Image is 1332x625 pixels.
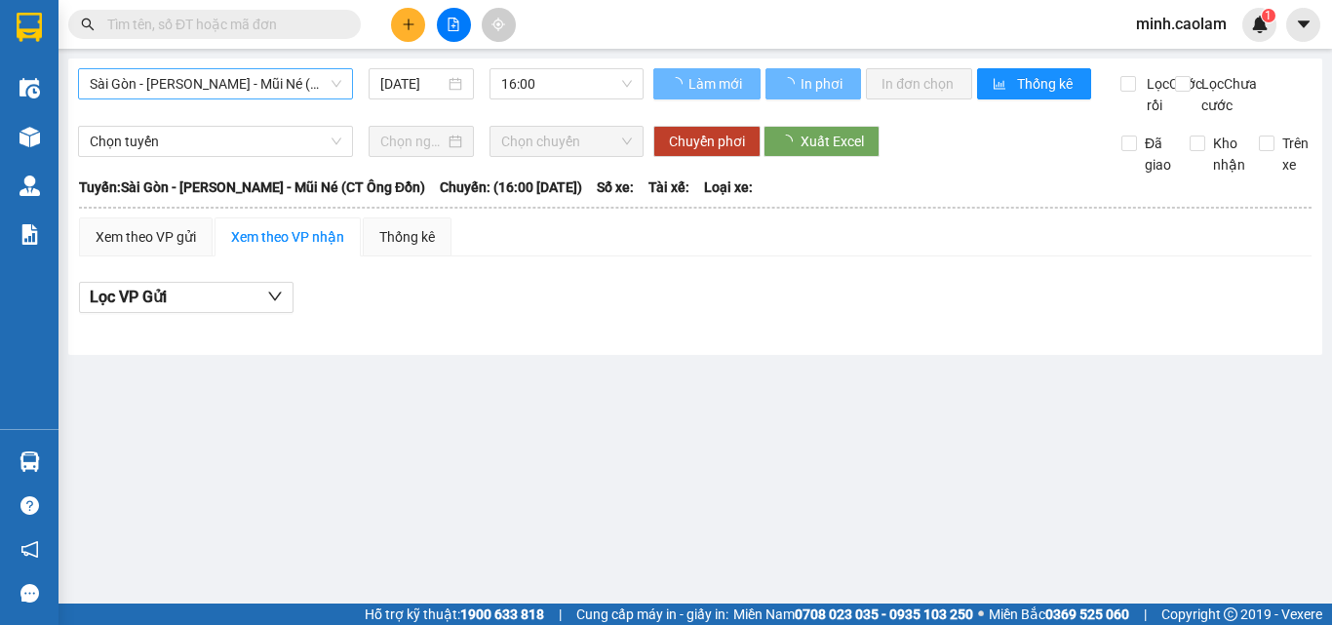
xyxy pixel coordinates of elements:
img: icon-new-feature [1251,16,1269,33]
input: Tìm tên, số ĐT hoặc mã đơn [107,14,337,35]
span: Trên xe [1274,133,1316,176]
button: caret-down [1286,8,1320,42]
button: plus [391,8,425,42]
span: Thống kê [1017,73,1076,95]
img: warehouse-icon [20,127,40,147]
span: Lọc VP Gửi [90,285,167,309]
b: Tuyến: Sài Gòn - [PERSON_NAME] - Mũi Né (CT Ông Đồn) [79,179,425,195]
span: notification [20,540,39,559]
span: Làm mới [688,73,745,95]
span: 16:00 [501,69,632,98]
img: warehouse-icon [20,78,40,98]
input: Chọn ngày [380,131,445,152]
span: message [20,584,39,603]
strong: 1900 633 818 [460,606,544,622]
strong: 0369 525 060 [1045,606,1129,622]
span: Số xe: [597,176,634,198]
strong: 0708 023 035 - 0935 103 250 [795,606,973,622]
sup: 1 [1262,9,1275,22]
span: down [267,289,283,304]
span: bar-chart [993,77,1009,93]
span: Lọc Cước rồi [1139,73,1205,116]
span: In phơi [801,73,845,95]
div: Xem theo VP nhận [231,226,344,248]
button: Lọc VP Gửi [79,282,294,313]
button: Xuất Excel [764,126,880,157]
span: Chọn tuyến [90,127,341,156]
img: warehouse-icon [20,451,40,472]
span: Miền Nam [733,604,973,625]
span: copyright [1224,607,1237,621]
button: aim [482,8,516,42]
span: file-add [447,18,460,31]
button: In đơn chọn [866,68,972,99]
span: ⚪️ [978,610,984,618]
span: Kho nhận [1205,133,1253,176]
span: search [81,18,95,31]
span: | [1144,604,1147,625]
button: In phơi [765,68,861,99]
span: Hỗ trợ kỹ thuật: [365,604,544,625]
div: Thống kê [379,226,435,248]
span: 1 [1265,9,1272,22]
span: caret-down [1295,16,1312,33]
span: Sài Gòn - Phan Thiết - Mũi Né (CT Ông Đồn) [90,69,341,98]
span: Cung cấp máy in - giấy in: [576,604,728,625]
span: | [559,604,562,625]
button: bar-chartThống kê [977,68,1091,99]
span: loading [669,77,686,91]
span: Tài xế: [648,176,689,198]
button: file-add [437,8,471,42]
span: aim [491,18,505,31]
span: minh.caolam [1120,12,1242,36]
input: 13/09/2025 [380,73,445,95]
img: warehouse-icon [20,176,40,196]
span: plus [402,18,415,31]
img: logo-vxr [17,13,42,42]
span: question-circle [20,496,39,515]
span: Miền Bắc [989,604,1129,625]
img: solution-icon [20,224,40,245]
div: Xem theo VP gửi [96,226,196,248]
span: Chuyến: (16:00 [DATE]) [440,176,582,198]
span: Loại xe: [704,176,753,198]
span: Đã giao [1137,133,1179,176]
span: Chọn chuyến [501,127,632,156]
span: Lọc Chưa cước [1194,73,1260,116]
span: loading [781,77,798,91]
button: Chuyển phơi [653,126,761,157]
button: Làm mới [653,68,761,99]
